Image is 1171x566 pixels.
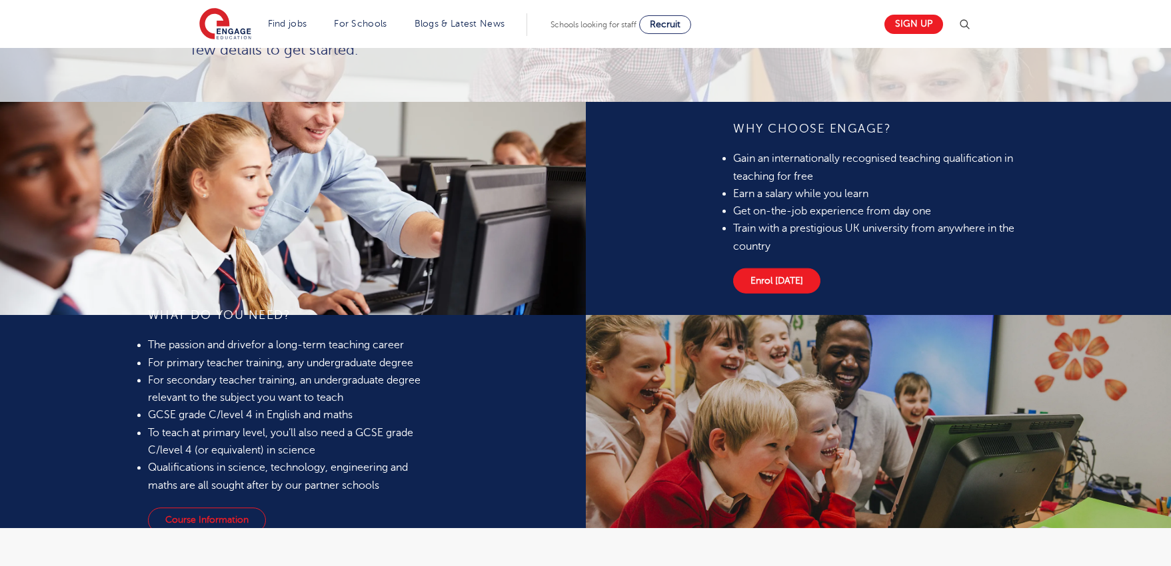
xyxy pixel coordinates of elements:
a: Blogs & Latest News [415,19,505,29]
a: Sign up [884,15,943,34]
span: Schools looking for staff [551,20,636,29]
a: Enrol [DATE] [733,268,820,294]
span: To teach at primary level, you’ll also need a GCSE grade C/level 4 (or equivalent) in science [148,427,413,456]
li: Gain an internationally recognised teaching qualification in teaching for free [733,150,1023,185]
span: Recruit [650,19,680,29]
a: Course Information [148,507,266,533]
li: Earn a salary while you learn [733,185,1023,202]
h4: WHY CHOOSE ENGAGE? [733,121,1023,137]
li: For primary teacher training, any undergraduate degree [148,354,438,372]
span: Qualifications in science, technology, engineering and maths are all sought after by our partner ... [148,461,408,491]
img: Engage Education [199,8,251,41]
a: Find jobs [268,19,307,29]
li: For secondary teacher training, an undergraduate degree relevant to the subject you want to teach [148,372,438,407]
li: Get on-the-job experience from day one [733,202,1023,220]
li: The passion and drive [148,337,438,354]
a: For Schools [334,19,387,29]
span: for a long-term teaching career [251,340,404,352]
li: GCSE grade C/level 4 in English and maths [148,407,438,424]
h4: What do you need? [148,308,438,324]
li: Train with a prestigious UK university from anywhere in the country [733,220,1023,255]
a: Recruit [639,15,691,34]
